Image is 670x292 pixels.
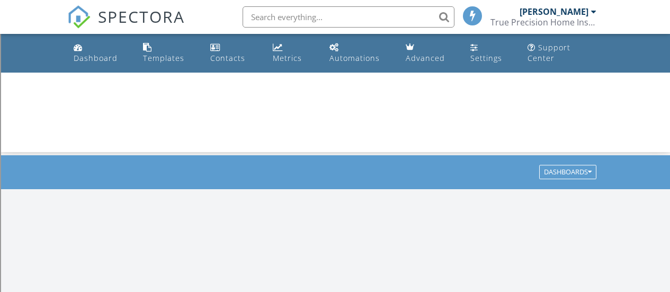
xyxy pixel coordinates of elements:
div: True Precision Home Inspection [490,17,596,28]
div: Dashboards [544,169,592,176]
button: Dashboards [539,165,596,180]
a: SPECTORA [67,14,185,37]
span: SPECTORA [98,5,185,28]
input: Search everything... [243,6,454,28]
img: The Best Home Inspection Software - Spectora [67,5,91,29]
div: [PERSON_NAME] [520,6,588,17]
